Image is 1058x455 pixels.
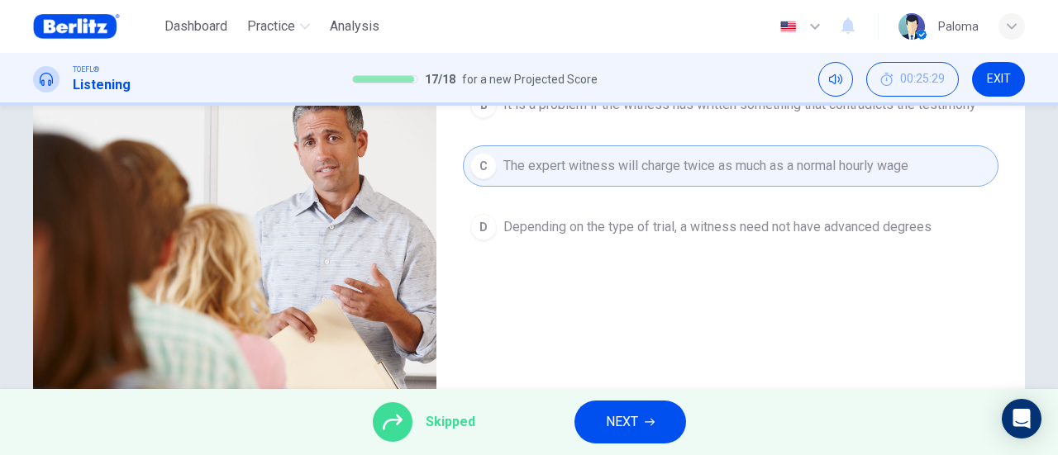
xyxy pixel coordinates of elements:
[898,13,925,40] img: Profile picture
[574,400,686,443] button: NEXT
[938,17,979,36] div: Paloma
[462,69,598,89] span: for a new Projected Score
[73,75,131,95] h1: Listening
[33,10,120,43] img: Berlitz Brasil logo
[426,412,475,432] span: Skipped
[1002,399,1041,438] div: Open Intercom Messenger
[818,62,853,97] div: Mute
[323,12,386,41] button: Analysis
[987,73,1011,86] span: EXIT
[425,69,455,89] span: 17 / 18
[33,10,158,43] a: Berlitz Brasil logo
[866,62,959,97] div: Hide
[330,17,379,36] span: Analysis
[866,62,959,97] button: 00:25:29
[972,62,1025,97] button: EXIT
[158,12,234,41] button: Dashboard
[73,64,99,75] span: TOEFL®
[778,21,798,33] img: en
[606,410,638,434] span: NEXT
[247,17,295,36] span: Practice
[241,12,317,41] button: Practice
[900,73,945,86] span: 00:25:29
[164,17,227,36] span: Dashboard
